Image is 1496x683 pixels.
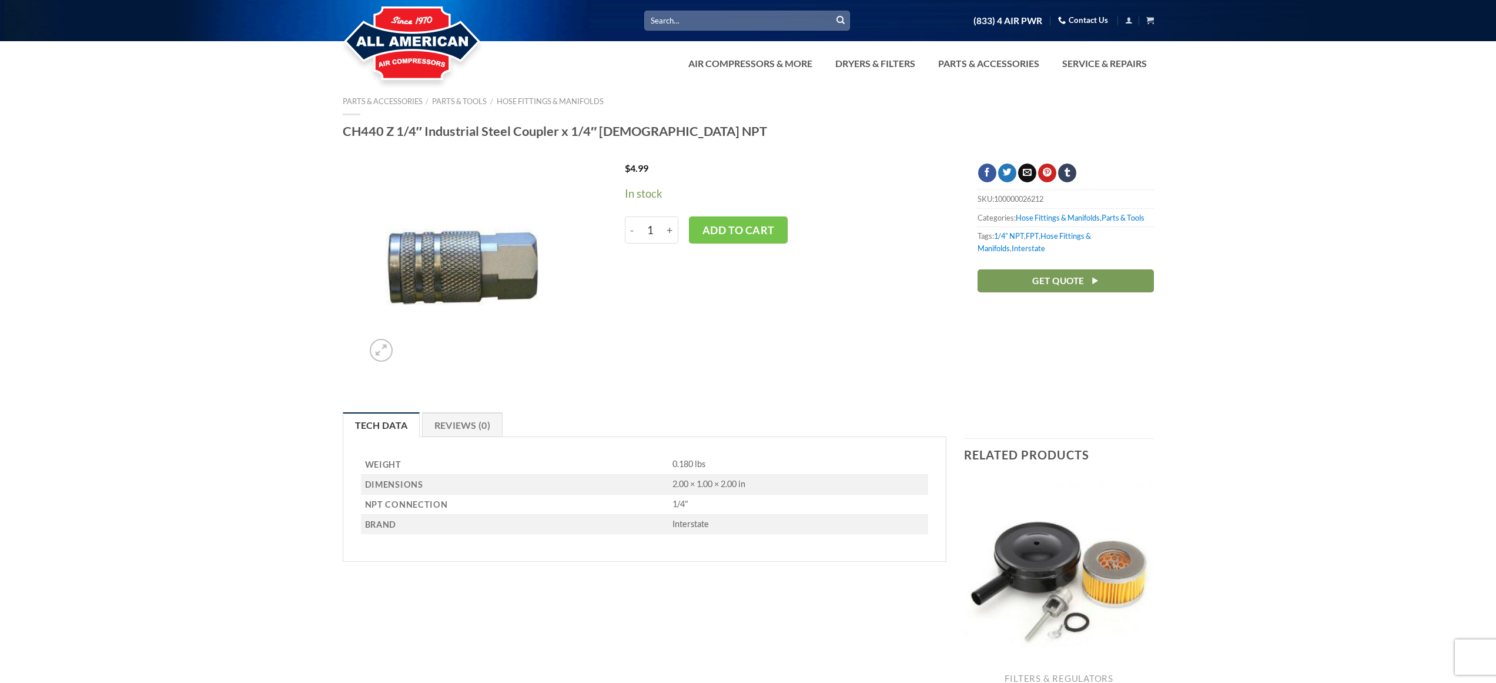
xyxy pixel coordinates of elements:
[931,52,1046,75] a: Parts & Accessories
[625,162,648,174] bdi: 4.99
[661,216,678,244] input: +
[978,208,1154,226] span: Categories: ,
[994,231,1024,241] a: 1/4" NPT
[668,455,928,475] td: 0.180 lbs
[364,164,568,368] img: CH440 Z 1/4" Industrial Steel Coupler x 1/4" Female NPT
[490,96,493,106] span: /
[994,194,1043,204] span: 100000026212
[978,269,1154,292] a: Get Quote
[640,216,661,244] input: Product quantity
[644,11,850,30] input: Search…
[1018,164,1036,182] a: Email to a Friend
[497,96,604,106] a: Hose Fittings & Manifolds
[361,455,668,475] th: Weight
[343,96,423,106] a: Parts & Accessories
[343,412,420,437] a: Tech Data
[1102,213,1144,222] a: Parts & Tools
[672,499,928,510] p: 1/4"
[625,185,942,202] p: In stock
[625,162,630,174] span: $
[343,123,1154,139] h1: CH440 Z 1/4″ Industrial Steel Coupler x 1/4″ [DEMOGRAPHIC_DATA] NPT
[828,52,922,75] a: Dryers & Filters
[978,164,996,182] a: Share on Facebook
[668,475,928,495] td: 2.00 × 1.00 × 2.00 in
[625,216,640,244] input: -
[689,216,788,244] button: Add to cart
[1032,274,1084,288] span: Get Quote
[973,11,1042,31] a: (833) 4 AIR PWR
[1055,52,1154,75] a: Service & Repairs
[672,519,928,530] p: Interstate
[1016,213,1100,222] a: Hose Fittings & Manifolds
[978,189,1154,208] span: SKU:
[361,455,929,534] table: Product Details
[1058,164,1076,182] a: Share on Tumblr
[1125,13,1133,28] a: Login
[1038,164,1056,182] a: Pin on Pinterest
[426,96,429,106] span: /
[832,12,849,29] button: Submit
[1012,244,1045,253] a: Interstate
[978,226,1154,257] span: Tags: , , ,
[422,412,503,437] a: Reviews (0)
[964,439,1154,471] h3: Related products
[361,475,668,495] th: Dimensions
[978,231,1091,252] a: Hose Fittings & Manifolds
[681,52,819,75] a: Air Compressors & More
[964,477,1154,667] img: Intake Air Filter Assembly Metal
[1026,231,1039,241] a: FPT
[998,164,1016,182] a: Share on Twitter
[1058,11,1108,29] a: Contact Us
[432,96,487,106] a: Parts & Tools
[361,515,668,534] th: Brand
[361,495,668,515] th: NPT Connection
